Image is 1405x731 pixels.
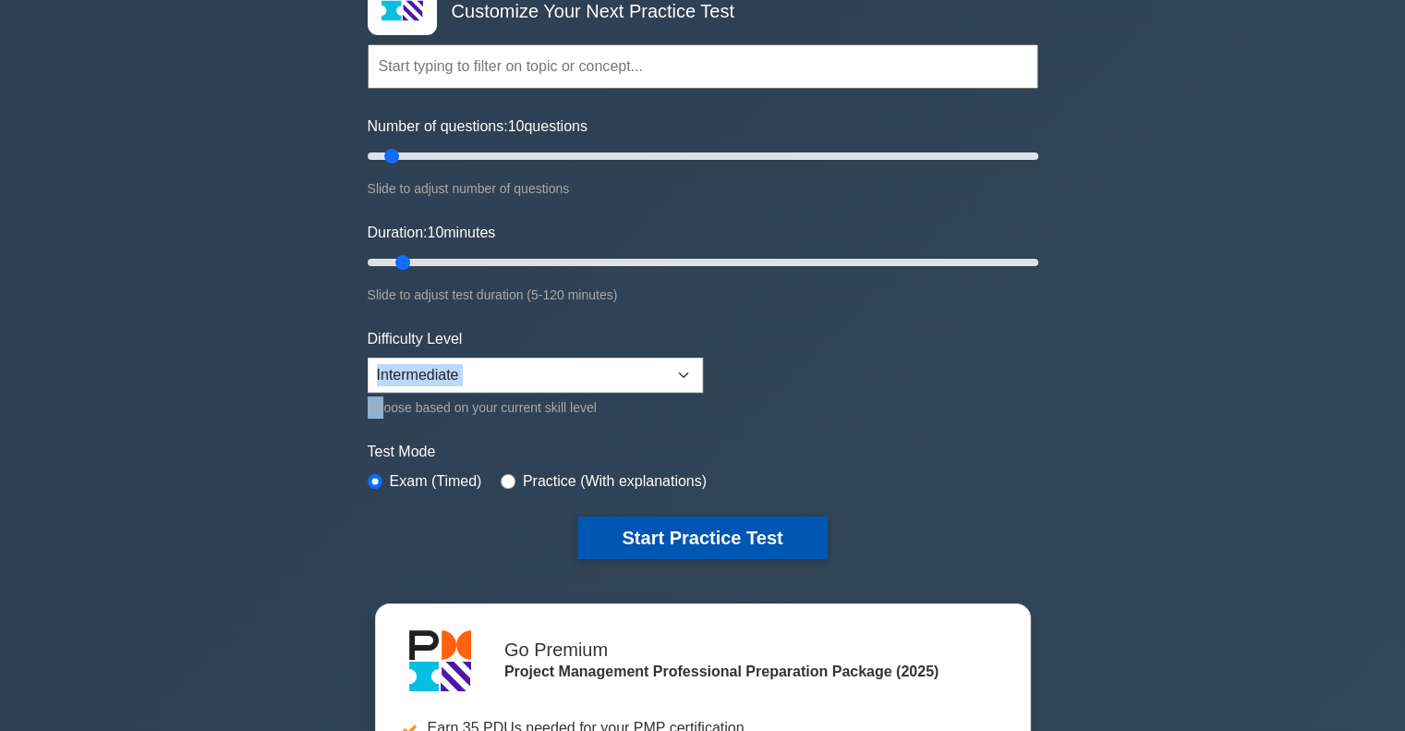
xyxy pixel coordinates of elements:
label: Duration: minutes [368,222,496,244]
input: Start typing to filter on topic or concept... [368,44,1038,89]
span: 10 [427,225,443,240]
label: Difficulty Level [368,328,463,350]
label: Exam (Timed) [390,470,482,493]
label: Number of questions: questions [368,116,587,138]
label: Practice (With explanations) [523,470,707,493]
button: Start Practice Test [577,517,827,559]
span: 10 [508,118,525,134]
div: Slide to adjust number of questions [368,177,1038,200]
div: Slide to adjust test duration (5-120 minutes) [368,284,1038,306]
div: Choose based on your current skill level [368,396,703,419]
label: Test Mode [368,441,1038,463]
